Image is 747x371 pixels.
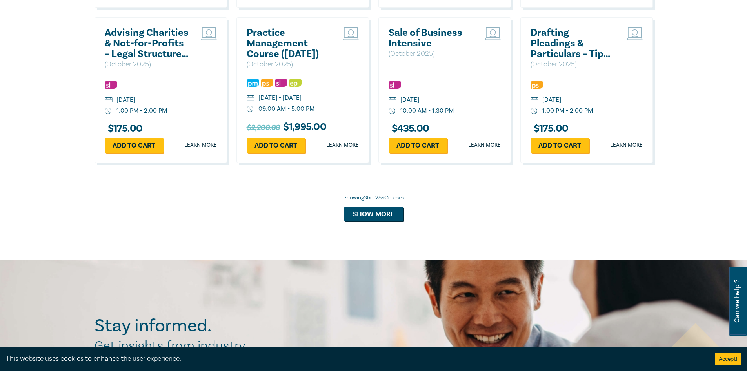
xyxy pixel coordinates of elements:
div: 09:00 AM - 5:00 PM [258,104,314,113]
h3: $ 175.00 [105,123,143,134]
img: Professional Skills [261,79,273,87]
img: Substantive Law [275,79,287,87]
h3: $ 435.00 [389,123,429,134]
div: This website uses cookies to enhance the user experience. [6,354,703,364]
img: watch [531,108,538,115]
div: 1:00 PM - 2:00 PM [542,106,593,115]
a: Add to cart [531,138,589,153]
a: Learn more [184,141,217,149]
img: Substantive Law [389,81,401,89]
img: watch [389,108,396,115]
div: [DATE] [542,95,561,104]
a: Add to cart [105,138,164,153]
a: Learn more [610,141,643,149]
p: ( October 2025 ) [105,59,189,69]
img: Live Stream [343,27,359,40]
a: Add to cart [247,138,305,153]
img: Live Stream [201,27,217,40]
img: Live Stream [485,27,501,40]
button: Show more [344,207,403,221]
img: calendar [531,97,538,104]
div: [DATE] [116,95,135,104]
h3: $ 175.00 [531,123,569,134]
h3: $ 1,995.00 [247,121,326,134]
div: Showing 36 of 289 Courses [95,194,653,202]
a: Practice Management Course ([DATE]) [247,27,331,59]
div: 1:00 PM - 2:00 PM [116,106,167,115]
img: Substantive Law [105,81,117,89]
p: ( October 2025 ) [531,59,615,69]
h2: Stay informed. [95,316,280,336]
span: $2,200.00 [247,121,280,134]
img: Practice Management & Business Skills [247,79,259,87]
img: Ethics & Professional Responsibility [289,79,302,87]
p: ( October 2025 ) [389,49,473,59]
button: Accept cookies [715,353,741,365]
img: Professional Skills [531,81,543,89]
span: Can we help ? [733,271,741,331]
a: Drafting Pleadings & Particulars – Tips & Traps [531,27,615,59]
a: Advising Charities & Not-for-Profits – Legal Structures, Compliance & Risk Management [105,27,189,59]
a: Sale of Business Intensive [389,27,473,49]
div: [DATE] [400,95,419,104]
a: Learn more [326,141,359,149]
div: [DATE] - [DATE] [258,93,302,102]
img: watch [105,108,112,115]
div: 10:00 AM - 1:30 PM [400,106,454,115]
a: Add to cart [389,138,447,153]
img: Live Stream [627,27,643,40]
img: calendar [105,97,113,104]
p: ( October 2025 ) [247,59,331,69]
img: calendar [247,95,254,102]
img: calendar [389,97,396,104]
a: Learn more [468,141,501,149]
img: watch [247,106,254,113]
